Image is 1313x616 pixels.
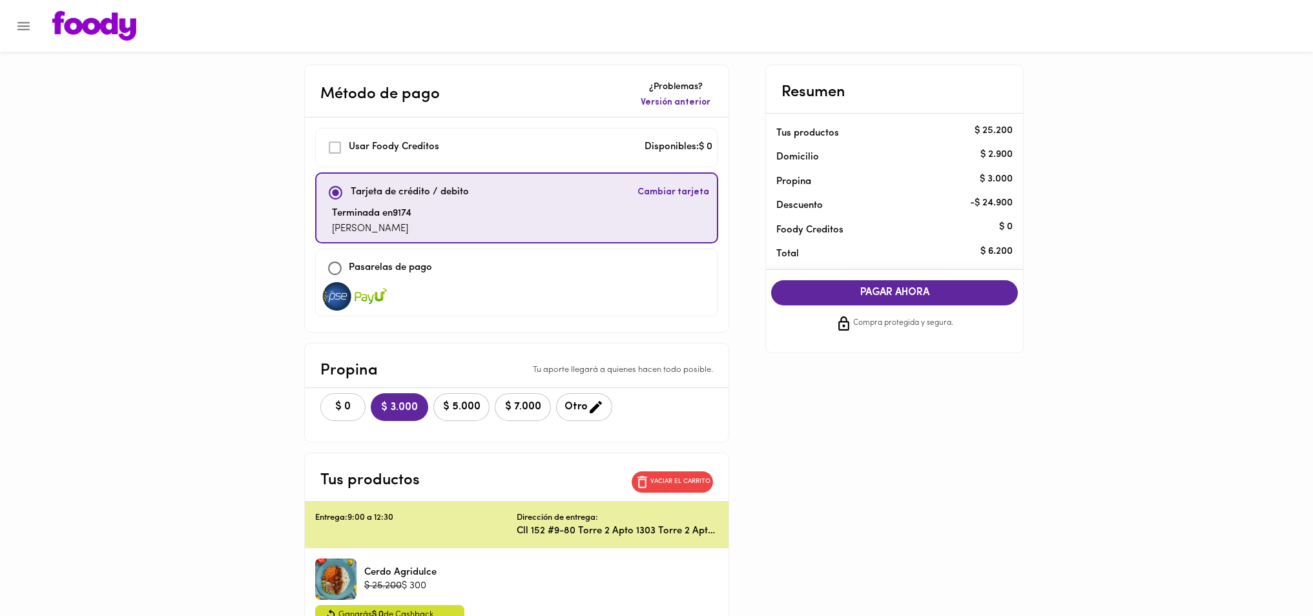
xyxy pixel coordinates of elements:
p: $ 300 [402,579,426,593]
p: Terminada en 9174 [332,207,411,221]
p: Cll 152 #9-80 Torre 2 Apto 1303 Torre 2 Apto 1303 - Conjunto Cedro Verde [517,524,718,538]
p: Descuento [776,199,823,212]
button: Versión anterior [638,94,713,112]
p: $ 3.000 [980,172,1013,186]
p: Propina [776,175,992,189]
p: $ 25.200 [364,579,402,593]
p: $ 25.200 [975,124,1013,138]
img: visa [355,282,387,311]
div: Cerdo Agridulce [315,559,357,600]
p: Tus productos [320,469,420,492]
p: Tarjeta de crédito / debito [351,185,469,200]
p: Propina [320,359,378,382]
img: visa [321,282,353,311]
p: Método de pago [320,83,440,106]
p: Resumen [781,81,845,104]
img: logo.png [52,11,136,41]
span: $ 7.000 [503,401,543,413]
p: ¿Problemas? [638,81,713,94]
span: Cambiar tarjeta [637,186,709,199]
span: $ 5.000 [442,401,481,413]
button: $ 3.000 [371,393,428,421]
p: Tus productos [776,127,992,140]
p: Total [776,247,992,261]
p: Domicilio [776,150,819,164]
span: Versión anterior [641,96,710,109]
p: Pasarelas de pago [349,261,432,276]
button: Menu [8,10,39,42]
button: Vaciar el carrito [632,471,713,493]
span: $ 3.000 [381,402,418,414]
button: Otro [556,393,612,421]
iframe: Messagebird Livechat Widget [1238,541,1300,603]
p: $ 2.900 [980,148,1013,161]
button: $ 0 [320,393,366,421]
p: - $ 24.900 [970,196,1013,210]
p: Usar Foody Creditos [349,140,439,155]
p: Foody Creditos [776,223,992,237]
button: $ 7.000 [495,393,551,421]
span: Compra protegida y segura. [853,317,953,330]
p: Disponibles: $ 0 [645,140,712,155]
p: [PERSON_NAME] [332,222,411,237]
p: $ 0 [999,221,1013,234]
span: PAGAR AHORA [784,287,1005,299]
p: $ 6.200 [980,245,1013,258]
p: Entrega: 9:00 a 12:30 [315,512,517,524]
span: Otro [564,399,604,415]
p: Tu aporte llegará a quienes hacen todo posible. [533,364,713,376]
button: PAGAR AHORA [771,280,1018,305]
button: $ 5.000 [433,393,490,421]
p: Dirección de entrega: [517,512,598,524]
p: Vaciar el carrito [650,477,710,486]
button: Cambiar tarjeta [635,179,712,207]
p: Cerdo Agridulce [364,566,437,579]
span: $ 0 [329,401,357,413]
